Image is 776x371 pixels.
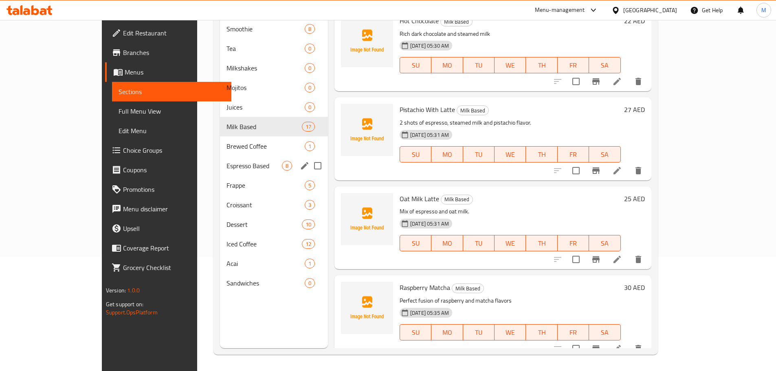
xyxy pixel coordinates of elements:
[302,123,314,131] span: 17
[431,235,463,251] button: MO
[123,145,225,155] span: Choice Groups
[112,121,231,140] a: Edit Menu
[226,278,304,288] span: Sandwiches
[498,59,523,71] span: WE
[558,146,589,162] button: FR
[226,141,304,151] span: Brewed Coffee
[495,324,526,340] button: WE
[567,73,585,90] span: Select to update
[612,166,622,176] a: Edit menu item
[305,259,315,268] div: items
[220,136,328,156] div: Brewed Coffee1
[226,102,304,112] span: Juices
[226,259,304,268] div: Acai
[457,106,488,115] span: Milk Based
[589,146,620,162] button: SA
[128,285,140,296] span: 1.0.0
[226,83,304,92] span: Mojitos
[305,45,314,53] span: 0
[567,162,585,179] span: Select to update
[592,59,617,71] span: SA
[105,258,231,277] a: Grocery Checklist
[529,59,554,71] span: TH
[561,149,586,160] span: FR
[400,235,431,251] button: SU
[305,63,315,73] div: items
[123,204,225,214] span: Menu disclaimer
[226,239,301,249] span: Iced Coffee
[629,72,648,91] button: delete
[403,149,428,160] span: SU
[526,57,557,73] button: TH
[586,339,606,358] button: Branch-specific-item
[629,161,648,180] button: delete
[305,103,314,111] span: 0
[623,6,677,15] div: [GEOGRAPHIC_DATA]
[105,180,231,199] a: Promotions
[220,39,328,58] div: Tea0
[220,16,328,296] nav: Menu sections
[495,146,526,162] button: WE
[586,250,606,269] button: Branch-specific-item
[558,235,589,251] button: FR
[105,23,231,43] a: Edit Restaurant
[463,146,495,162] button: TU
[105,238,231,258] a: Coverage Report
[226,200,304,210] span: Croissant
[125,67,225,77] span: Menus
[435,327,459,338] span: MO
[495,57,526,73] button: WE
[123,28,225,38] span: Edit Restaurant
[400,57,431,73] button: SU
[220,273,328,293] div: Sandwiches0
[105,140,231,160] a: Choice Groups
[106,285,126,296] span: Version:
[105,219,231,238] a: Upsell
[466,327,491,338] span: TU
[341,15,393,67] img: Hot Chocolate
[589,235,620,251] button: SA
[529,237,554,249] span: TH
[220,156,328,176] div: Espresso Based8edit
[567,340,585,357] span: Select to update
[220,19,328,39] div: Smoothie8
[400,193,439,205] span: Oat Milk Latte
[624,282,645,293] h6: 30 AED
[441,195,473,204] div: Milk Based
[220,78,328,97] div: Mojitos0
[435,237,459,249] span: MO
[400,15,439,27] span: Hot Chocolate
[305,200,315,210] div: items
[305,182,314,189] span: 5
[526,235,557,251] button: TH
[498,237,523,249] span: WE
[305,83,315,92] div: items
[220,97,328,117] div: Juices0
[400,206,621,217] p: Mix of espresso and oat milk.
[123,48,225,57] span: Branches
[220,58,328,78] div: Milkshakes0
[226,122,301,132] span: Milk Based
[407,131,452,139] span: [DATE] 05:31 AM
[400,296,621,306] p: Perfect fusion of raspberry and matcha flavors
[592,149,617,160] span: SA
[302,240,314,248] span: 12
[495,235,526,251] button: WE
[282,161,292,171] div: items
[305,278,315,288] div: items
[341,104,393,156] img: Pistachio With Latte
[220,176,328,195] div: Frappe5
[305,84,314,92] span: 0
[558,324,589,340] button: FR
[403,327,428,338] span: SU
[105,62,231,82] a: Menus
[535,5,585,15] div: Menu-management
[305,64,314,72] span: 0
[435,59,459,71] span: MO
[106,307,158,318] a: Support.OpsPlatform
[526,324,557,340] button: TH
